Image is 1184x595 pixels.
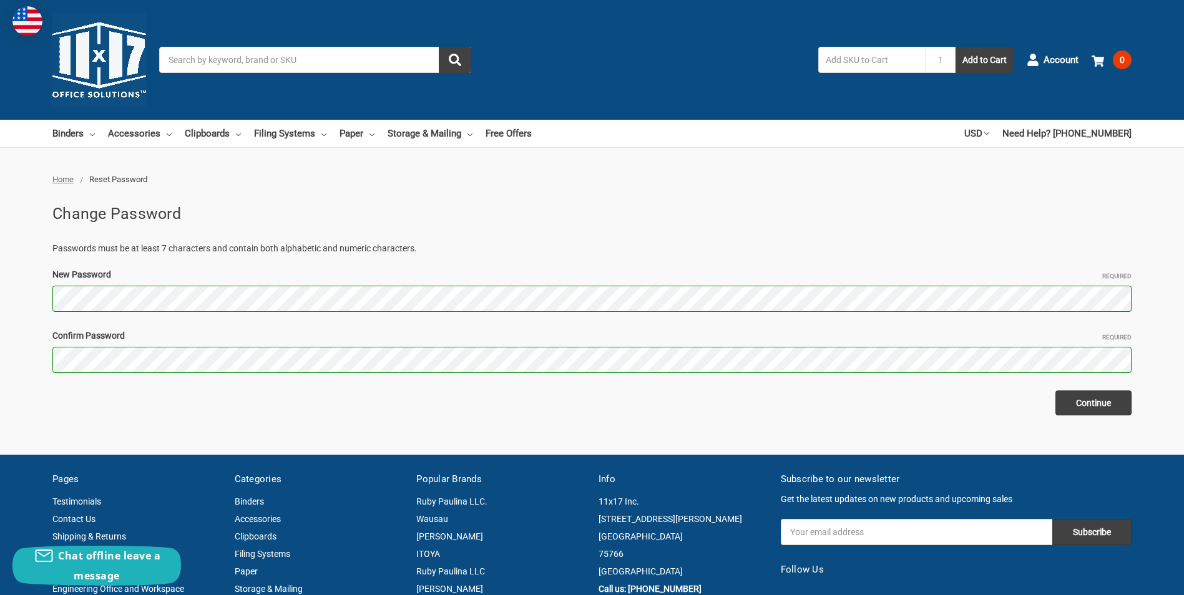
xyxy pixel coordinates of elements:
img: 11x17.com [52,13,146,107]
a: Account [1027,44,1079,76]
h5: Popular Brands [416,472,585,486]
a: Clipboards [235,531,276,541]
h5: Categories [235,472,404,486]
a: Filing Systems [235,549,290,559]
a: Paper [340,120,374,147]
span: Reset Password [89,175,147,184]
input: Search by keyword, brand or SKU [159,47,471,73]
a: Home [52,175,74,184]
a: Filing Systems [254,120,326,147]
h5: Info [599,472,768,486]
a: [PERSON_NAME] [416,531,483,541]
span: 0 [1113,51,1132,69]
h5: Subscribe to our newsletter [781,472,1132,486]
a: Storage & Mailing [235,584,303,594]
a: Need Help? [PHONE_NUMBER] [1002,120,1132,147]
a: Binders [235,496,264,506]
a: Shipping & Returns [52,531,126,541]
label: Confirm Password [52,329,1132,342]
p: Passwords must be at least 7 characters and contain both alphabetic and numeric characters. [52,242,1132,255]
a: Testimonials [52,496,101,506]
a: Accessories [108,120,172,147]
a: Binders [52,120,95,147]
input: Add SKU to Cart [818,47,926,73]
a: Ruby Paulina LLC. [416,496,487,506]
label: New Password [52,268,1132,281]
input: Subscribe [1052,519,1132,545]
small: Required [1102,332,1132,342]
button: Add to Cart [956,47,1014,73]
a: Call us: [PHONE_NUMBER] [599,584,702,594]
span: Chat offline leave a message [58,549,160,583]
a: [PERSON_NAME] [416,584,483,594]
p: Get the latest updates on new products and upcoming sales [781,493,1132,506]
input: Continue [1055,390,1132,415]
button: Chat offline leave a message [12,546,181,586]
a: Wausau [416,514,448,524]
a: Free Offers [486,120,532,147]
input: Your email address [781,519,1052,545]
a: Ruby Paulina LLC [416,566,485,576]
a: Contact Us [52,514,95,524]
a: 0 [1092,44,1132,76]
a: Storage & Mailing [388,120,472,147]
a: Paper [235,566,258,576]
a: Accessories [235,514,281,524]
a: Clipboards [185,120,241,147]
span: Account [1044,53,1079,67]
a: ITOYA [416,549,440,559]
a: USD [964,120,989,147]
h5: Pages [52,472,222,486]
address: 11x17 Inc. [STREET_ADDRESS][PERSON_NAME] [GEOGRAPHIC_DATA] 75766 [GEOGRAPHIC_DATA] [599,493,768,580]
h5: Follow Us [781,563,1132,577]
img: duty and tax information for United States [12,6,42,36]
h2: Change Password [52,202,1132,226]
small: Required [1102,271,1132,281]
